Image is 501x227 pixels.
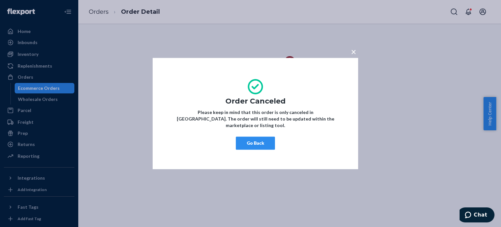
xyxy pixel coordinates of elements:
h1: Order Canceled [172,97,339,105]
button: Go Back [236,137,275,150]
iframe: Opens a widget where you can chat to one of our agents [460,207,494,224]
strong: Please keep in mind that this order is only canceled in [GEOGRAPHIC_DATA]. The order will still n... [177,109,334,128]
span: × [351,46,356,57]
